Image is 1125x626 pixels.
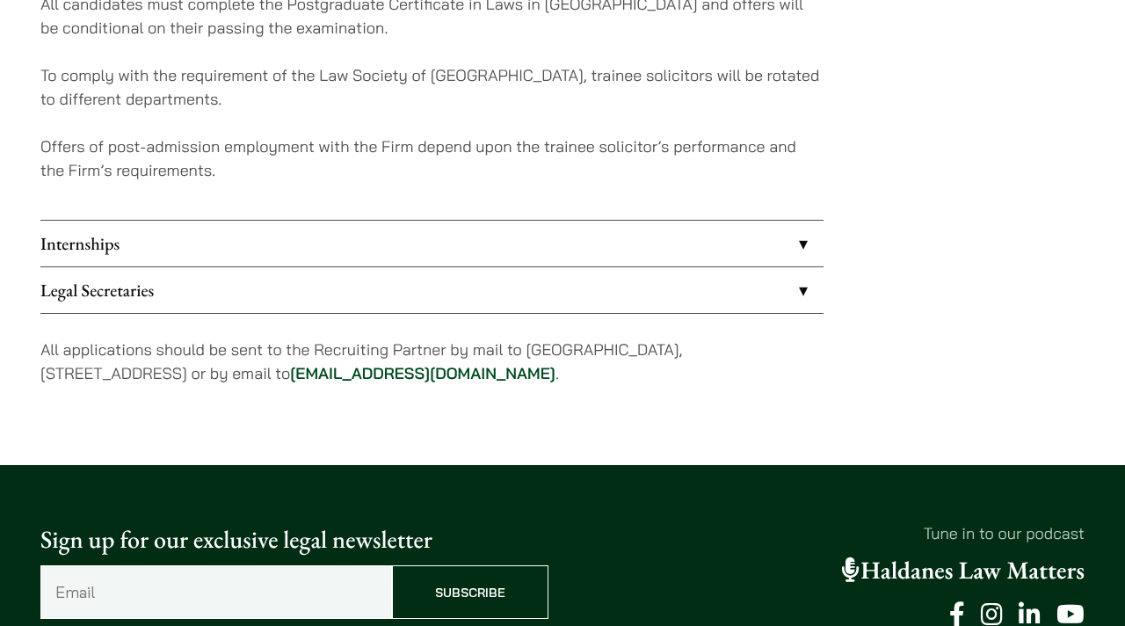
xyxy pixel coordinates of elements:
[842,555,1085,586] a: Haldanes Law Matters
[40,63,824,111] p: To comply with the requirement of the Law Society of [GEOGRAPHIC_DATA], trainee solicitors will b...
[577,521,1085,545] p: Tune in to our podcast
[40,267,824,313] a: Legal Secretaries
[40,521,548,558] p: Sign up for our exclusive legal newsletter
[40,565,392,619] input: Email
[40,221,824,266] a: Internships
[392,565,548,619] input: Subscribe
[290,363,555,383] a: [EMAIL_ADDRESS][DOMAIN_NAME]
[40,338,824,385] p: All applications should be sent to the Recruiting Partner by mail to [GEOGRAPHIC_DATA], [STREET_A...
[40,135,824,182] p: Offers of post-admission employment with the Firm depend upon the trainee solicitor’s performance...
